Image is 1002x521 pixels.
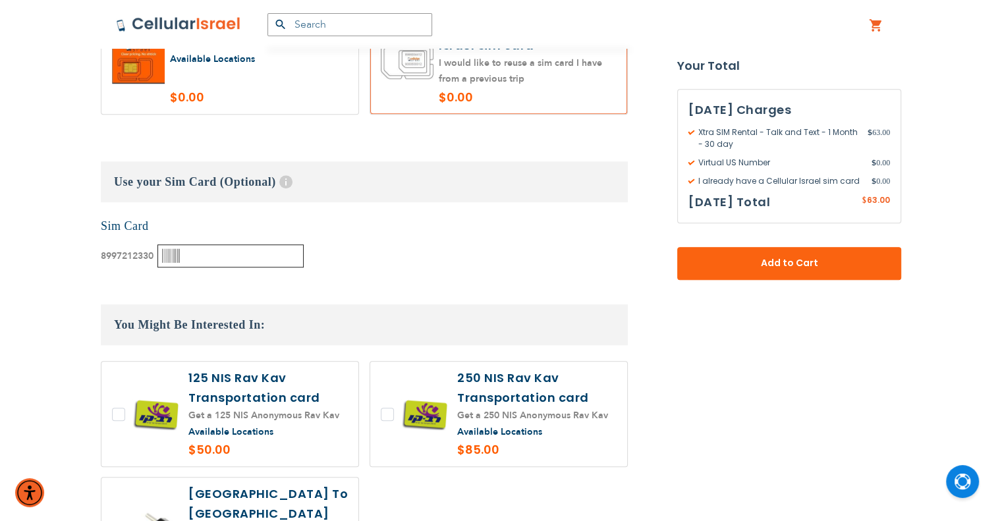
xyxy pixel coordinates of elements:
[688,100,890,120] h3: [DATE] Charges
[688,126,868,150] span: Xtra SIM Rental - Talk and Text - 1 Month - 30 day
[872,175,876,187] span: $
[868,126,872,138] span: $
[688,157,872,169] span: Virtual US Number
[688,175,872,187] span: I already have a Cellular Israel sim card
[872,157,876,169] span: $
[279,175,292,188] span: Help
[457,425,542,438] a: Available Locations
[101,250,153,262] span: 8997212330
[116,16,241,32] img: Cellular Israel Logo
[267,13,432,36] input: Search
[677,247,901,280] button: Add to Cart
[677,56,901,76] strong: Your Total
[101,161,628,202] h3: Use your Sim Card (Optional)
[862,195,867,207] span: $
[867,194,890,206] span: 63.00
[188,425,273,438] a: Available Locations
[688,192,770,212] h3: [DATE] Total
[101,219,149,233] a: Sim Card
[872,157,890,169] span: 0.00
[114,318,265,331] span: You Might Be Interested In:
[721,257,858,271] span: Add to Cart
[868,126,890,150] span: 63.00
[872,175,890,187] span: 0.00
[15,478,44,507] div: Accessibility Menu
[170,53,255,65] a: Available Locations
[157,244,304,267] input: Please enter 9-10 digits or 17-20 digits.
